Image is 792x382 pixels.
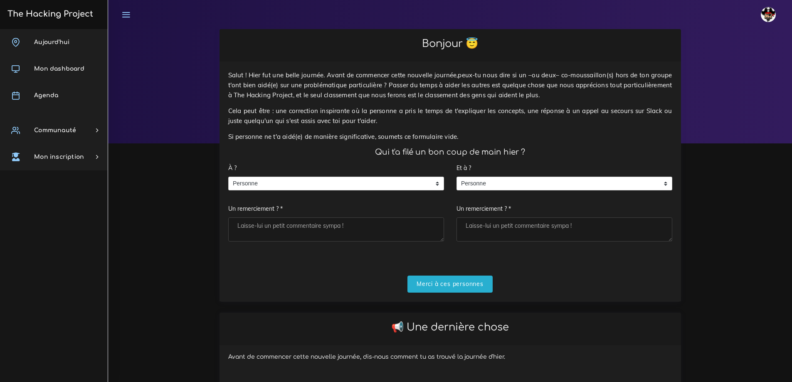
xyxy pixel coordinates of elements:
p: Cela peut être : une correction inspirante où la personne a pris le temps de t'expliquer les conc... [228,106,672,126]
h4: Qui t'a filé un bon coup de main hier ? [228,148,672,157]
span: Aujourd'hui [34,39,69,45]
img: avatar [761,7,776,22]
h6: Avant de commencer cette nouvelle journée, dis-nous comment tu as trouvé la journée d'hier. [228,354,672,361]
h3: The Hacking Project [5,10,93,19]
h2: Bonjour 😇 [228,38,672,50]
span: Mon inscription [34,154,84,160]
h2: 📢 Une dernière chose [228,321,672,333]
span: Communauté [34,127,76,133]
label: Un remerciement ? * [456,201,511,218]
span: Mon dashboard [34,66,84,72]
input: Merci à ces personnes [407,276,493,293]
label: Et à ? [456,160,471,177]
span: Agenda [34,92,58,99]
p: Si personne ne t'a aidé(e) de manière significative, soumets ce formulaire vide. [228,132,672,142]
p: Salut ! Hier fut une belle journée. Avant de commencer cette nouvelle journée,peux-tu nous dire s... [228,70,672,100]
label: À ? [228,160,237,177]
span: Personne [457,177,659,190]
span: Personne [229,177,431,190]
label: Un remerciement ? * [228,201,283,218]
